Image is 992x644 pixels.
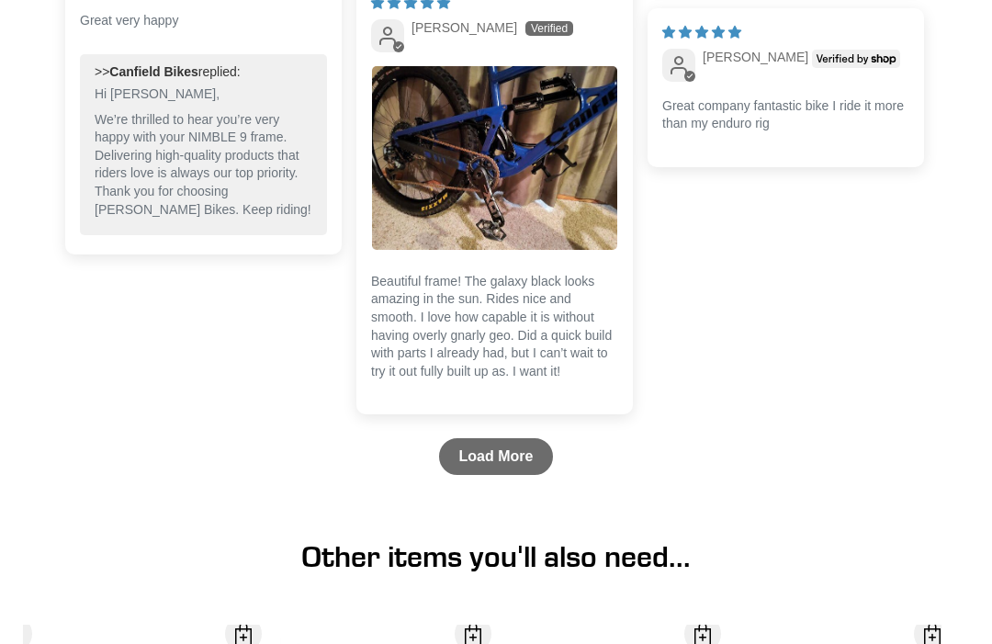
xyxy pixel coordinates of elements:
span: [PERSON_NAME] [411,20,517,35]
p: Hi [PERSON_NAME], [95,85,312,104]
b: Canfield Bikes [109,64,197,79]
img: User picture [372,66,617,250]
a: Load More [439,438,554,475]
div: >> replied: [95,63,312,82]
span: 5 star review [662,25,741,40]
a: Link to user picture 1 [371,65,618,251]
span: [PERSON_NAME] [703,50,808,64]
p: Great company fantastic bike I ride it more than my enduro rig [662,97,909,133]
p: We’re thrilled to hear you’re very happy with your NIMBLE 9 frame. Delivering high-quality produc... [95,111,312,220]
img: Verified by Shop [812,50,901,68]
h1: Other items you'll also need... [51,539,941,574]
p: Great very happy [80,12,327,30]
p: Beautiful frame! The galaxy black looks amazing in the sun. Rides nice and smooth. I love how cap... [371,273,618,381]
